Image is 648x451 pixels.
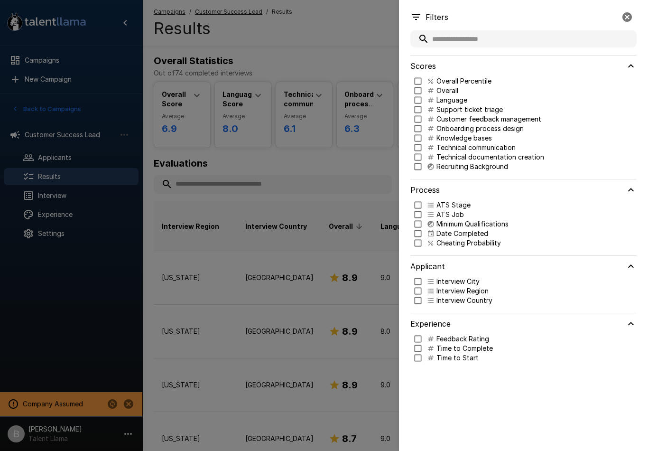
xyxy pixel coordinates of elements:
p: Recruiting Background [436,162,508,171]
p: Technical communication [436,143,516,152]
h6: Scores [410,59,436,73]
h6: Experience [410,317,451,330]
p: Filters [426,11,448,23]
p: Knowledge bases [436,133,492,143]
h6: Process [410,183,440,197]
p: Onboarding process design [436,124,524,133]
p: Support ticket triage [436,105,503,114]
p: Interview Region [436,286,489,296]
p: Date Completed [436,229,488,238]
p: Language [436,95,467,105]
p: Interview Country [436,296,492,305]
p: ATS Stage [436,200,471,210]
p: Interview City [436,277,480,286]
h6: Applicant [410,260,445,273]
p: Feedback Rating [436,334,489,344]
p: Customer feedback management [436,114,541,124]
p: Minimum Qualifications [436,219,509,229]
p: Time to Start [436,353,479,363]
p: Technical documentation creation [436,152,544,162]
p: ATS Job [436,210,464,219]
p: Cheating Probability [436,238,501,248]
p: Time to Complete [436,344,493,353]
p: Overall [436,86,458,95]
p: Overall Percentile [436,76,491,86]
